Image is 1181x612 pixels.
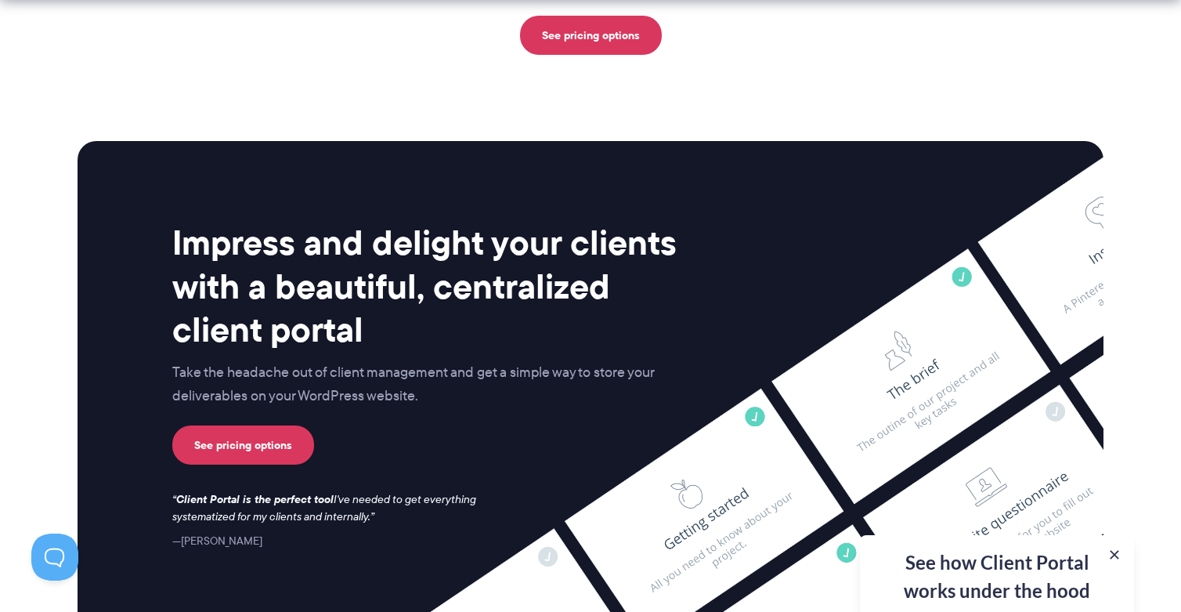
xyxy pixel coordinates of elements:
[520,16,662,55] a: See pricing options
[176,491,334,508] strong: Client Portal is the perfect tool
[31,534,78,581] iframe: Toggle Customer Support
[172,533,262,549] cite: [PERSON_NAME]
[172,361,688,408] p: Take the headache out of client management and get a simple way to store your deliverables on you...
[172,426,314,465] a: See pricing options
[172,221,688,351] h2: Impress and delight your clients with a beautiful, centralized client portal
[172,491,492,526] p: I've needed to get everything systematized for my clients and internally.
